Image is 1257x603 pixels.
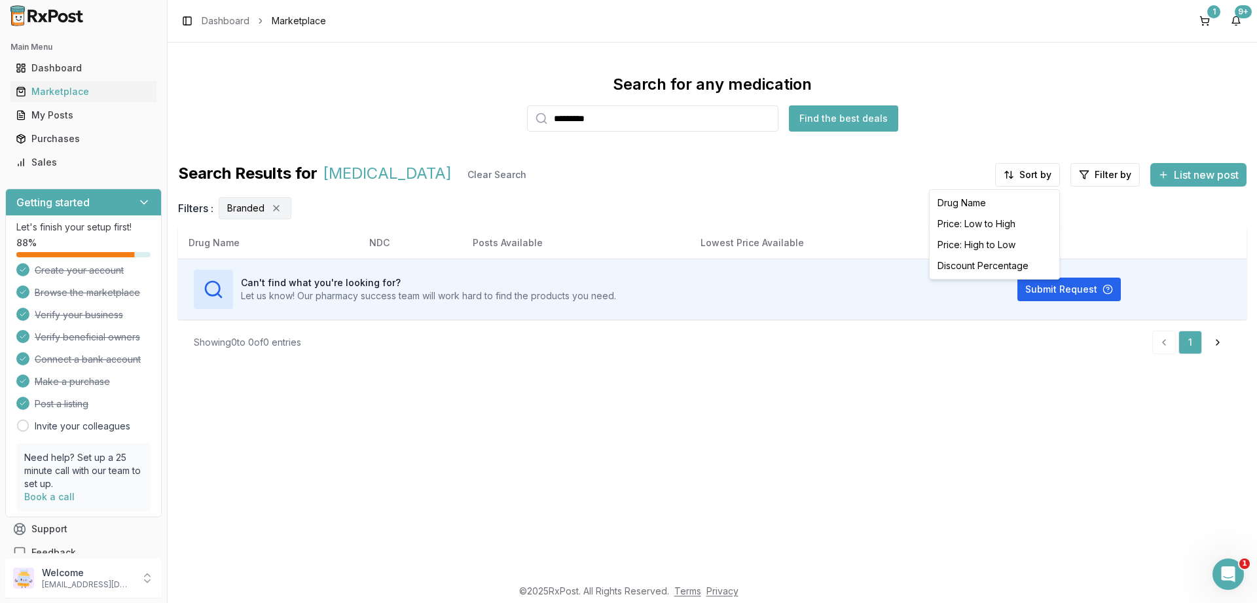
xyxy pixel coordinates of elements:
[1212,558,1244,590] iframe: Intercom live chat
[932,213,1057,234] div: Price: Low to High
[1239,558,1250,569] span: 1
[932,255,1057,276] div: Discount Percentage
[932,192,1057,213] div: Drug Name
[932,234,1057,255] div: Price: High to Low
